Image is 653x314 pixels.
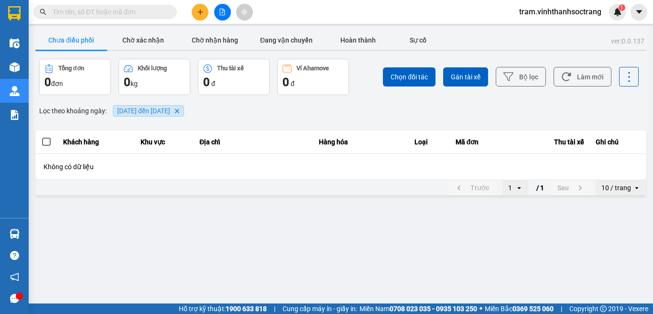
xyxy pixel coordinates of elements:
svg: open [633,184,641,192]
div: đ [203,75,264,90]
span: 0 [203,76,210,89]
div: Ví Ahamove [296,65,329,72]
th: Mã đơn [450,130,522,154]
img: solution-icon [10,110,20,120]
span: 1 [620,4,623,11]
th: Khách hàng [57,130,135,154]
button: Khối lượng0kg [119,59,190,95]
span: 10/08/2022 đến 12/08/2022 [117,107,170,115]
span: caret-down [635,8,643,16]
span: message [10,294,19,303]
span: Lọc theo khoảng ngày : [39,106,107,116]
img: warehouse-icon [10,62,20,72]
button: Chờ nhận hàng [179,31,250,50]
button: Ví Ahamove0 đ [277,59,349,95]
span: Hỗ trợ kỹ thuật: [179,303,267,314]
div: Tổng đơn [58,65,84,72]
div: đơn [44,75,106,90]
button: Gán tài xế [443,67,488,87]
button: plus [192,4,208,21]
div: 1 [508,183,512,193]
strong: 0708 023 035 - 0935 103 250 [390,305,477,313]
svg: open [515,184,523,192]
button: Sự cố [394,31,442,50]
button: Làm mới [554,67,611,87]
span: 0 [283,76,289,89]
span: plus [197,9,204,15]
span: Miền Nam [359,303,477,314]
strong: 0369 525 060 [512,305,554,313]
div: Thu tài xế [217,65,244,72]
div: Khối lượng [138,65,167,72]
span: Chọn đối tác [391,72,428,82]
span: 10/08/2022 đến 12/08/2022, close by backspace [113,105,184,117]
div: kg [124,75,185,90]
span: search [40,9,46,15]
img: warehouse-icon [10,229,20,239]
img: warehouse-icon [10,38,20,48]
span: question-circle [10,251,19,260]
div: Thu tài xế [527,136,584,148]
img: warehouse-icon [10,86,20,96]
img: icon-new-feature [613,8,622,16]
input: Selected 10 / trang. [632,183,633,193]
strong: 1900 633 818 [226,305,267,313]
th: Hàng hóa [313,130,409,154]
span: / 1 [536,182,544,194]
button: Bộ lọc [496,67,546,87]
button: file-add [214,4,231,21]
span: 0 [124,76,131,89]
div: Không có dữ liệu [44,162,638,172]
span: | [561,303,562,314]
span: aim [241,9,248,15]
button: Chưa điều phối [35,31,107,50]
span: notification [10,272,19,282]
th: Loại [409,130,449,154]
span: tram.vinhthanhsoctrang [512,6,609,18]
button: Hoàn thành [322,31,394,50]
div: 10 / trang [601,183,631,193]
th: Ghi chú [590,130,646,154]
input: Tìm tên, số ĐT hoặc mã đơn [53,7,165,17]
span: ⚪️ [479,307,482,311]
button: Chọn đối tác [383,67,435,87]
span: 0 [44,76,51,89]
sup: 1 [619,4,625,11]
button: next page. current page 1 / 1 [552,181,592,195]
span: copyright [600,305,607,312]
span: Cung cấp máy in - giấy in: [283,303,357,314]
svg: Delete [174,108,180,114]
button: Tổng đơn0đơn [39,59,111,95]
button: Đang vận chuyển [250,31,322,50]
img: logo-vxr [8,6,21,21]
span: file-add [219,9,226,15]
button: Chờ xác nhận [107,31,179,50]
span: Gán tài xế [451,72,480,82]
span: | [274,303,275,314]
th: Địa chỉ [194,130,313,154]
button: Thu tài xế0 đ [198,59,270,95]
div: đ [283,75,344,90]
th: Khu vực [135,130,194,154]
button: caret-down [631,4,647,21]
span: Miền Bắc [485,303,554,314]
button: aim [236,4,253,21]
button: previous page. current page 1 / 1 [447,181,495,195]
